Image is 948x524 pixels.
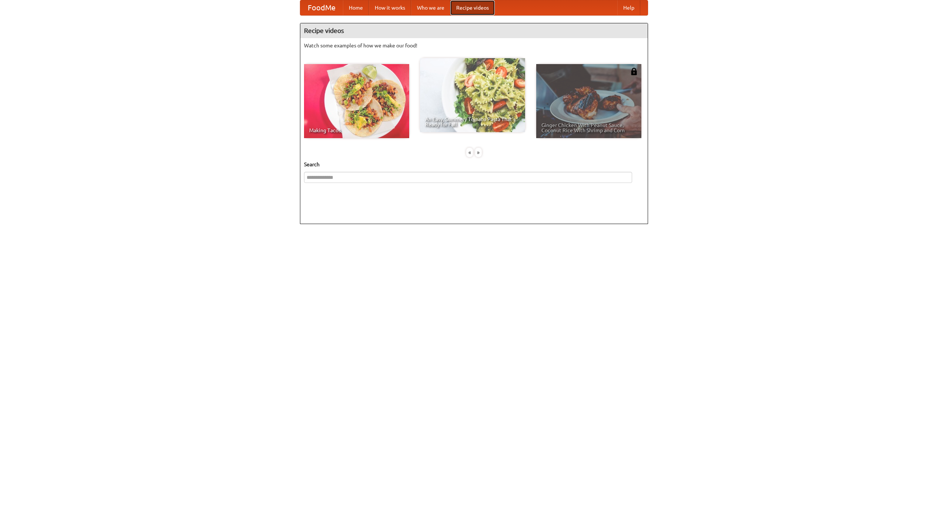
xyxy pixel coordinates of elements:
a: FoodMe [300,0,343,15]
a: Making Tacos [304,64,409,138]
div: « [466,148,473,157]
a: Home [343,0,369,15]
a: How it works [369,0,411,15]
h5: Search [304,161,644,168]
img: 483408.png [630,68,638,75]
a: An Easy, Summery Tomato Pasta That's Ready for Fall [420,58,525,132]
p: Watch some examples of how we make our food! [304,42,644,49]
span: An Easy, Summery Tomato Pasta That's Ready for Fall [425,117,520,127]
a: Help [617,0,640,15]
h4: Recipe videos [300,23,648,38]
a: Who we are [411,0,450,15]
a: Recipe videos [450,0,495,15]
div: » [475,148,482,157]
span: Making Tacos [309,128,404,133]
